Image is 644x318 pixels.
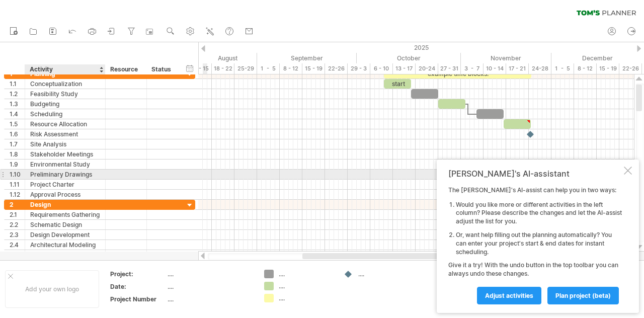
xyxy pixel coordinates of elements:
[348,63,370,74] div: 29 - 3
[10,109,25,119] div: 1.4
[302,63,325,74] div: 15 - 19
[597,63,619,74] div: 15 - 19
[456,231,622,256] li: Or, want help filling out the planning automatically? You can enter your project's start & end da...
[168,270,252,278] div: ....
[547,287,619,304] a: plan project (beta)
[448,186,622,304] div: The [PERSON_NAME]'s AI-assist can help you in two ways: Give it a try! With the undo button in th...
[30,64,100,74] div: Activity
[10,240,25,250] div: 2.4
[257,53,357,63] div: September 2025
[10,89,25,99] div: 1.2
[30,129,100,139] div: Risk Assessment
[30,170,100,179] div: Preliminary Drawings
[30,220,100,229] div: Schematic Design
[10,79,25,89] div: 1.1
[10,200,25,209] div: 2
[438,63,461,74] div: 27 - 31
[10,230,25,240] div: 2.3
[370,63,393,74] div: 6 - 10
[574,63,597,74] div: 8 - 12
[110,282,166,291] div: Date:
[5,270,99,308] div: Add your own logo
[10,220,25,229] div: 2.2
[212,63,234,74] div: 18 - 22
[461,63,484,74] div: 3 - 7
[257,63,280,74] div: 1 - 5
[151,64,174,74] div: Status
[168,282,252,291] div: ....
[529,63,551,74] div: 24-28
[393,63,416,74] div: 13 - 17
[485,292,533,299] span: Adjust activities
[279,282,334,290] div: ....
[110,64,141,74] div: Resource
[279,294,334,302] div: ....
[551,63,574,74] div: 1 - 5
[384,79,411,89] div: start
[30,89,100,99] div: Feasibility Study
[10,99,25,109] div: 1.3
[30,240,100,250] div: Architectural Modeling
[30,190,100,199] div: Approval Process
[448,169,622,179] div: [PERSON_NAME]'s AI-assistant
[461,53,551,63] div: November 2025
[10,160,25,169] div: 1.9
[110,270,166,278] div: Project:
[10,170,25,179] div: 1.10
[10,119,25,129] div: 1.5
[506,63,529,74] div: 17 - 21
[280,63,302,74] div: 8 - 12
[30,250,100,260] div: Structural Engineering
[30,200,100,209] div: Design
[10,210,25,219] div: 2.1
[477,287,541,304] a: Adjust activities
[619,63,642,74] div: 22-26
[358,270,413,278] div: ....
[30,149,100,159] div: Stakeholder Meetings
[10,139,25,149] div: 1.7
[555,292,611,299] span: plan project (beta)
[30,79,100,89] div: Conceptualization
[162,53,257,63] div: August 2025
[484,63,506,74] div: 10 - 14
[30,119,100,129] div: Resource Allocation
[189,63,212,74] div: 11 - 15
[234,63,257,74] div: 25-29
[30,210,100,219] div: Requirements Gathering
[30,180,100,189] div: Project Charter
[30,109,100,119] div: Scheduling
[416,63,438,74] div: 20-24
[279,270,334,278] div: ....
[325,63,348,74] div: 22-26
[30,160,100,169] div: Environmental Study
[30,230,100,240] div: Design Development
[456,201,622,226] li: Would you like more or different activities in the left column? Please describe the changes and l...
[357,53,461,63] div: October 2025
[110,295,166,303] div: Project Number
[30,139,100,149] div: Site Analysis
[10,250,25,260] div: 2.5
[10,129,25,139] div: 1.6
[168,295,252,303] div: ....
[10,180,25,189] div: 1.11
[10,149,25,159] div: 1.8
[30,99,100,109] div: Budgeting
[10,190,25,199] div: 1.12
